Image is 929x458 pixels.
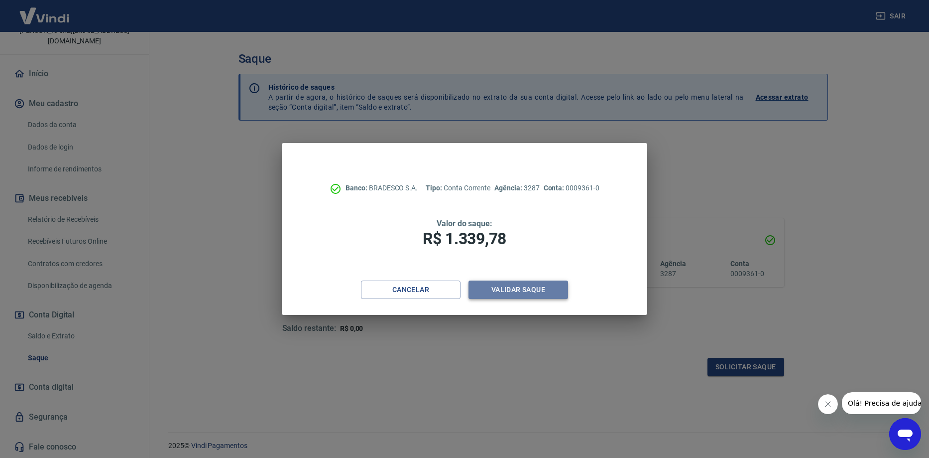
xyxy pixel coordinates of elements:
[494,183,539,193] p: 3287
[6,7,84,15] span: Olá! Precisa de ajuda?
[889,418,921,450] iframe: Botão para abrir a janela de mensagens
[544,183,599,193] p: 0009361-0
[426,183,490,193] p: Conta Corrente
[426,184,444,192] span: Tipo:
[423,229,506,248] span: R$ 1.339,78
[494,184,524,192] span: Agência:
[842,392,921,414] iframe: Mensagem da empresa
[346,183,418,193] p: BRADESCO S.A.
[361,281,461,299] button: Cancelar
[818,394,838,414] iframe: Fechar mensagem
[544,184,566,192] span: Conta:
[437,219,492,228] span: Valor do saque:
[346,184,369,192] span: Banco:
[468,281,568,299] button: Validar saque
